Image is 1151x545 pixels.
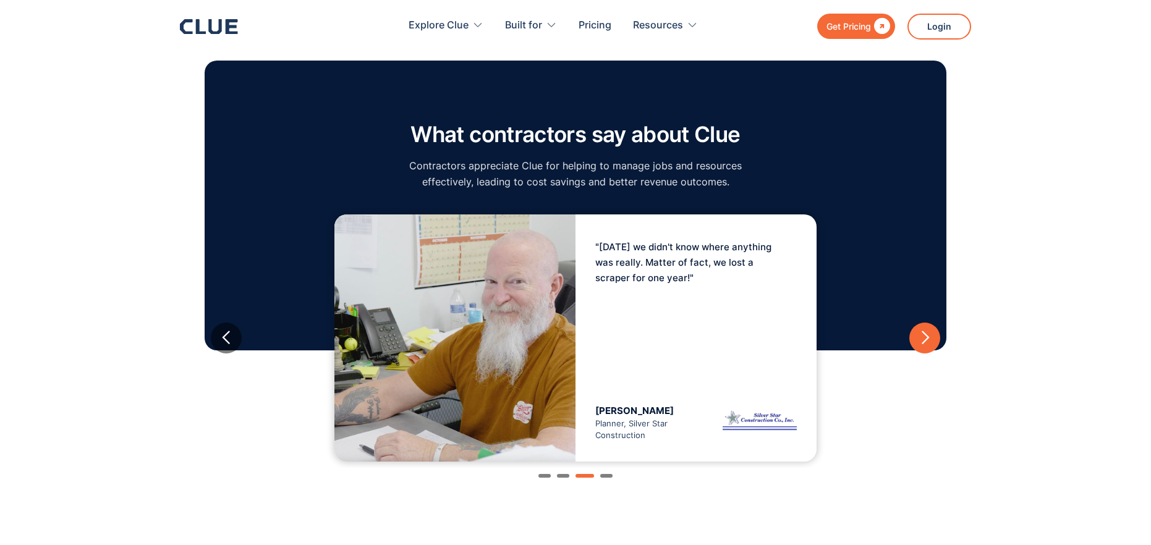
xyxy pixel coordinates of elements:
[575,474,594,478] div: Show slide 3 of 4
[409,6,483,45] div: Explore Clue
[595,405,696,442] div: Planner, Silver Star Construction
[595,239,781,286] p: "[DATE] we didn't know where anything was really. Matter of fact, we lost a scraper for one year!"
[211,202,940,474] div: carousel
[409,6,469,45] div: Explore Clue
[211,208,940,468] div: 3 of 4
[1089,486,1151,545] iframe: Chat Widget
[871,19,890,34] div: 
[595,405,674,416] span: [PERSON_NAME]
[600,474,613,478] div: Show slide 4 of 4
[538,474,551,478] div: Show slide 1 of 4
[723,405,797,436] img: silver star construction
[402,158,749,189] p: Contractors appreciate Clue for helping to manage jobs and resources effectively, leading to cost...
[633,6,698,45] div: Resources
[211,323,242,353] div: previous slide
[402,122,749,146] h2: What contractors say about Clue
[817,14,895,39] a: Get Pricing
[907,14,971,40] a: Login
[579,6,611,45] a: Pricing
[505,6,542,45] div: Built for
[826,19,871,34] div: Get Pricing
[909,323,940,353] div: next slide
[505,6,557,45] div: Built for
[633,6,683,45] div: Resources
[557,474,569,478] div: Show slide 2 of 4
